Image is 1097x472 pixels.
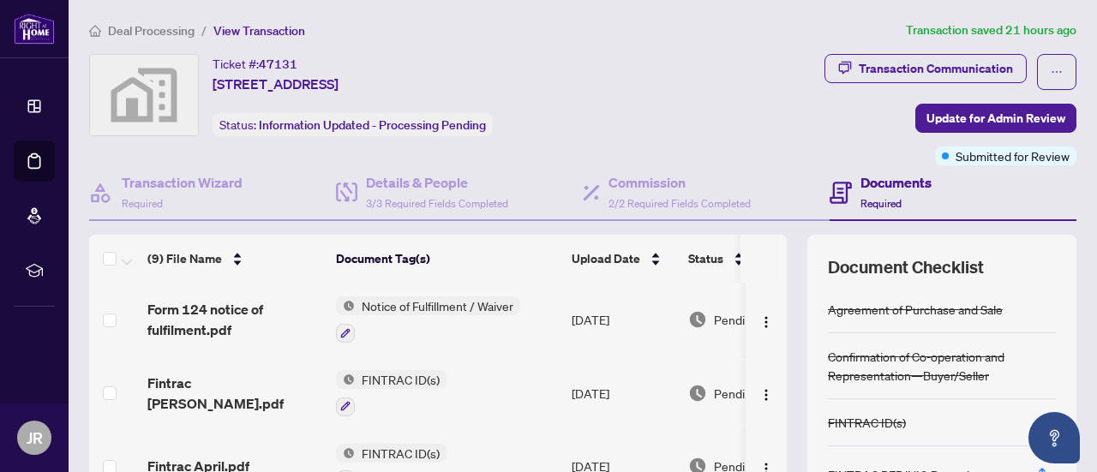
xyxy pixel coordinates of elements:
span: Status [688,249,723,268]
h4: Documents [860,172,932,193]
span: ellipsis [1051,66,1063,78]
th: (9) File Name [141,235,329,283]
span: Update for Admin Review [926,105,1065,132]
div: FINTRAC ID(s) [828,413,906,432]
div: Status: [213,113,493,136]
span: Pending Review [714,310,800,329]
span: Submitted for Review [956,146,1070,165]
span: Document Checklist [828,255,984,279]
th: Document Tag(s) [329,235,565,283]
th: Status [681,235,827,283]
img: Document Status [688,384,707,403]
button: Status IconFINTRAC ID(s) [336,370,447,416]
span: (9) File Name [147,249,222,268]
span: Required [122,197,163,210]
div: Transaction Communication [859,55,1013,82]
h4: Details & People [366,172,508,193]
img: Status Icon [336,296,355,315]
span: FINTRAC ID(s) [355,444,447,463]
span: FINTRAC ID(s) [355,370,447,389]
li: / [201,21,207,40]
td: [DATE] [565,356,681,430]
th: Upload Date [565,235,681,283]
span: Information Updated - Processing Pending [259,117,486,133]
button: Logo [752,306,780,333]
span: Required [860,197,902,210]
div: Ticket #: [213,54,297,74]
span: [STREET_ADDRESS] [213,74,339,94]
button: Update for Admin Review [915,104,1076,133]
button: Logo [752,379,780,407]
span: 3/3 Required Fields Completed [366,197,508,210]
img: Document Status [688,310,707,329]
span: Upload Date [572,249,640,268]
span: Pending Review [714,384,800,403]
div: Agreement of Purchase and Sale [828,300,1003,319]
img: Logo [759,388,773,402]
img: Status Icon [336,444,355,463]
span: Form 124 notice of fulfilment.pdf [147,299,322,340]
img: svg%3e [90,55,198,135]
article: Transaction saved 21 hours ago [906,21,1076,40]
button: Transaction Communication [824,54,1027,83]
img: Status Icon [336,370,355,389]
img: Logo [759,315,773,329]
button: Status IconNotice of Fulfillment / Waiver [336,296,520,343]
span: JR [27,426,43,450]
button: Open asap [1028,412,1080,463]
h4: Commission [608,172,751,193]
span: Deal Processing [108,23,195,39]
td: [DATE] [565,283,681,356]
div: Confirmation of Co-operation and Representation—Buyer/Seller [828,347,1056,385]
span: 2/2 Required Fields Completed [608,197,751,210]
h4: Transaction Wizard [122,172,243,193]
span: home [89,25,101,37]
span: View Transaction [213,23,305,39]
span: Fintrac [PERSON_NAME].pdf [147,373,322,414]
span: Notice of Fulfillment / Waiver [355,296,520,315]
span: 47131 [259,57,297,72]
img: logo [14,13,55,45]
